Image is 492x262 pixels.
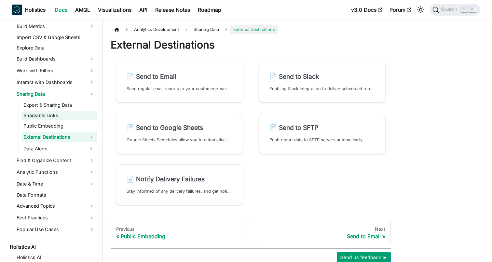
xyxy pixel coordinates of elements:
a: Docs [51,5,71,15]
nav: Breadcrumbs [111,25,391,34]
span: Sharing Data [190,25,222,34]
div: Send to Email [260,233,386,240]
a: 📄️ Send to EmailSend regular email reports to your customers/users via Holistics BI [116,62,243,103]
a: Data Alerts [21,144,85,154]
div: Next [260,226,386,232]
span: Send us feedback ► [340,253,388,262]
p: Google Sheets Schedules allow you to automatically export data from a report/chart widget to a Go... [127,137,232,143]
nav: Docs sidebar [5,20,103,262]
a: 📄️ Send to SFTPPush report data to SFTP servers automatically [259,113,386,154]
span: Analytics Development [131,25,182,34]
a: External Destinations [21,132,85,142]
a: Work with Filters [15,65,97,76]
b: Holistics [25,6,46,14]
a: 📄️ Send to Google SheetsGoogle Sheets Schedules allow you to automatically export data from a rep... [116,113,243,154]
a: Release Notes [151,5,194,15]
a: PreviousPublic Embedding [111,221,247,245]
div: Public Embedding [116,233,241,240]
a: Visualizations [94,5,135,15]
a: Date & Time [15,179,97,189]
a: Shareable Links [21,111,97,120]
img: Holistics [12,5,22,15]
a: Data Formats [15,190,97,200]
h2: Send to Slack [269,73,375,80]
a: Holistics AI [8,242,97,252]
span: Search [439,7,461,13]
a: 📄️ Send to SlackEnabling Slack integration to deliver scheduled reports/dashboards to your Slack ... [259,62,386,103]
h2: Send to SFTP [269,124,375,131]
h1: External Destinations [111,38,391,51]
a: Explore Data [15,43,97,52]
a: HolisticsHolistics [12,5,46,15]
a: Find & Organize Content [15,155,97,166]
button: Expand sidebar category 'Data Alerts' [85,144,97,154]
a: Best Practices [15,213,97,223]
a: Advanced Topics [15,201,97,211]
kbd: K [469,7,476,12]
a: Roadmap [194,5,225,15]
p: Send regular email reports to your customers/users via Holistics BI [127,86,232,92]
button: Switch between dark and light mode (currently light mode) [416,5,426,15]
a: v3.0 Docs [347,5,386,15]
button: Search (Command+K) [430,4,480,16]
span: External Destinations [230,25,278,34]
a: Analytic Functions [15,167,97,177]
a: Holistics AI [15,253,97,262]
button: Expand sidebar category 'External Destinations' [85,132,97,142]
a: Build Metrics [15,21,97,32]
nav: Docs pages [111,221,391,245]
a: AMQL [71,5,94,15]
a: Build Dashboards [15,54,97,64]
a: 📄️ Notify Delivery FailuresStay informed of any delivery failures, and get notified along with yo... [116,164,243,205]
a: Import CSV & Google Sheets [15,33,97,42]
p: Push report data to SFTP servers automatically [269,137,375,143]
h2: Notify Delivery Failures [127,175,232,183]
a: Home page [111,25,123,34]
h2: Send to Email [127,73,232,80]
a: Sharing Data [15,89,97,99]
a: Forum [386,5,415,15]
p: Stay informed of any delivery failures, and get notified along with your team. [127,188,232,194]
a: NextSend to Email [255,221,391,245]
kbd: ⌘ [461,7,468,12]
a: Popular Use Cases [15,224,97,235]
a: API [135,5,151,15]
a: Public Embedding [21,121,97,131]
h2: Send to Google Sheets [127,124,232,131]
a: Interact with Dashboards [15,77,97,88]
div: Previous [116,226,241,232]
p: Enabling Slack integration to deliver scheduled reports/dashboards to your Slack team. This helps... [269,86,375,92]
a: Export & Sharing Data [21,101,97,110]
